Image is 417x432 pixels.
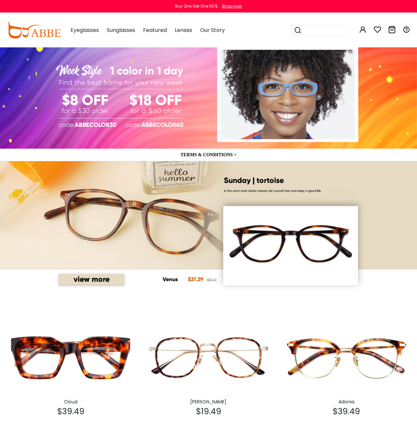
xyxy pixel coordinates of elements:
[222,3,242,9] div: Shop now
[143,405,274,418] div: $19.49
[5,405,136,418] div: $39.49
[175,3,218,9] div: Buy One Get One 50%
[200,26,225,34] span: Our Story
[7,22,61,38] img: abbeglasses.com
[219,3,242,9] a: Shop now
[281,405,412,418] div: $39.49
[281,398,412,405] div: Adonia
[71,26,99,34] span: Eyeglasses
[175,26,192,34] span: Lenses
[5,398,136,405] div: Cloud
[143,26,167,34] span: Featured
[143,398,274,405] div: [PERSON_NAME]
[107,26,135,34] span: Sunglasses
